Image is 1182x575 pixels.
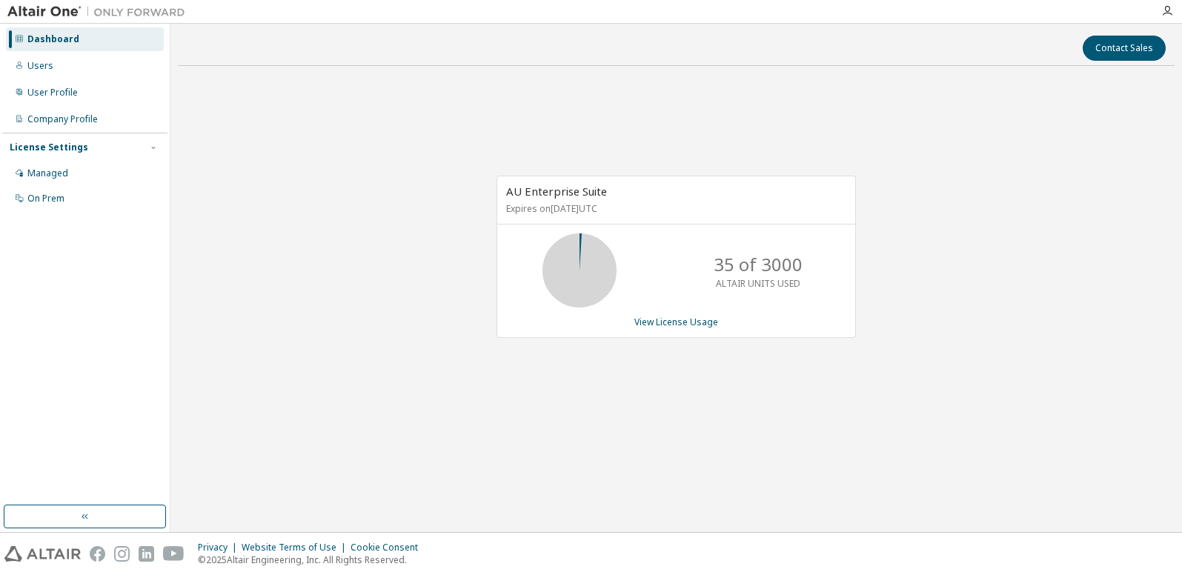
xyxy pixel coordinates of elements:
[506,184,607,199] span: AU Enterprise Suite
[27,60,53,72] div: Users
[114,546,130,562] img: instagram.svg
[90,546,105,562] img: facebook.svg
[351,542,427,554] div: Cookie Consent
[4,546,81,562] img: altair_logo.svg
[634,316,718,328] a: View License Usage
[506,202,843,215] p: Expires on [DATE] UTC
[7,4,193,19] img: Altair One
[27,113,98,125] div: Company Profile
[27,193,64,205] div: On Prem
[198,542,242,554] div: Privacy
[27,87,78,99] div: User Profile
[27,33,79,45] div: Dashboard
[139,546,154,562] img: linkedin.svg
[163,546,185,562] img: youtube.svg
[716,277,800,290] p: ALTAIR UNITS USED
[1083,36,1166,61] button: Contact Sales
[714,252,803,277] p: 35 of 3000
[27,167,68,179] div: Managed
[242,542,351,554] div: Website Terms of Use
[198,554,427,566] p: © 2025 Altair Engineering, Inc. All Rights Reserved.
[10,142,88,153] div: License Settings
